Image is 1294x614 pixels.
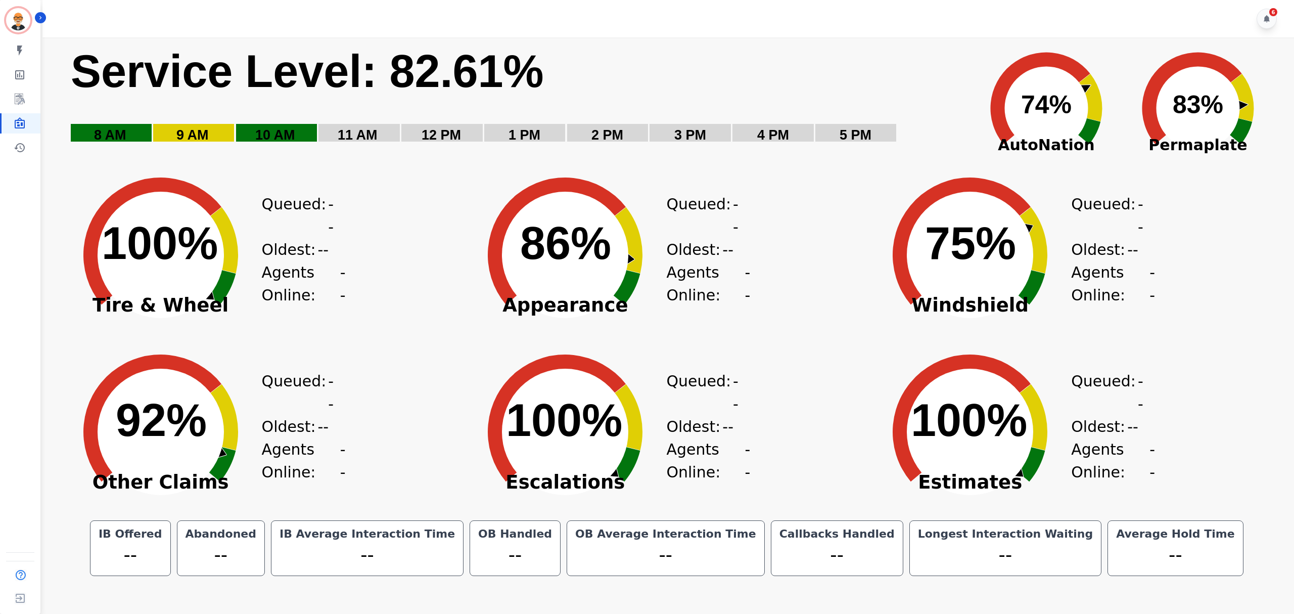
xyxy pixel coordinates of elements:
[916,541,1095,569] div: --
[970,134,1122,156] span: AutoNation
[925,218,1016,269] text: 75%
[520,218,611,269] text: 86%
[328,370,337,415] span: --
[262,438,348,484] div: Agents Online:
[1021,91,1072,119] text: 74%
[591,127,623,143] text: 2 PM
[911,395,1027,446] text: 100%
[1127,415,1138,438] span: --
[71,46,544,97] text: Service Level: 82.61%
[338,127,378,143] text: 11 AM
[869,477,1071,488] span: Estimates
[666,261,752,306] div: Agents Online:
[1071,193,1147,238] div: Queued:
[476,541,554,569] div: --
[278,527,457,541] div: IB Average Interaction Time
[318,238,329,261] span: --
[1114,541,1236,569] div: --
[1269,8,1277,16] div: 6
[262,370,338,415] div: Queued:
[60,300,262,311] span: Tire & Wheel
[262,238,338,261] div: Oldest:
[733,370,742,415] span: --
[97,527,164,541] div: IB Offered
[777,527,897,541] div: Callbacks Handled
[102,218,218,269] text: 100%
[318,415,329,438] span: --
[1071,370,1147,415] div: Queued:
[1127,238,1138,261] span: --
[666,438,752,484] div: Agents Online:
[183,527,258,541] div: Abandoned
[1071,415,1147,438] div: Oldest:
[745,261,753,306] span: --
[573,527,758,541] div: OB Average Interaction Time
[422,127,461,143] text: 12 PM
[573,541,758,569] div: --
[255,127,295,143] text: 10 AM
[869,300,1071,311] span: Windshield
[1071,238,1147,261] div: Oldest:
[328,193,337,238] span: --
[777,541,897,569] div: --
[262,193,338,238] div: Queued:
[464,300,666,311] span: Appearance
[464,477,666,488] span: Escalations
[674,127,706,143] text: 3 PM
[1138,193,1147,238] span: --
[1173,91,1223,119] text: 83%
[666,370,742,415] div: Queued:
[6,8,30,32] img: Bordered avatar
[70,44,964,158] svg: Service Level: 0%
[1138,370,1147,415] span: --
[1071,438,1157,484] div: Agents Online:
[183,541,258,569] div: --
[1071,261,1157,306] div: Agents Online:
[666,238,742,261] div: Oldest:
[97,541,164,569] div: --
[722,238,733,261] span: --
[1149,438,1157,484] span: --
[340,261,348,306] span: --
[745,438,753,484] span: --
[340,438,348,484] span: --
[116,395,207,446] text: 92%
[262,415,338,438] div: Oldest:
[509,127,540,143] text: 1 PM
[1114,527,1236,541] div: Average Hold Time
[733,193,742,238] span: --
[278,541,457,569] div: --
[94,127,126,143] text: 8 AM
[476,527,554,541] div: OB Handled
[666,415,742,438] div: Oldest:
[757,127,789,143] text: 4 PM
[916,527,1095,541] div: Longest Interaction Waiting
[1149,261,1157,306] span: --
[262,261,348,306] div: Agents Online:
[506,395,622,446] text: 100%
[60,477,262,488] span: Other Claims
[840,127,871,143] text: 5 PM
[1122,134,1274,156] span: Permaplate
[666,193,742,238] div: Queued:
[722,415,733,438] span: --
[176,127,209,143] text: 9 AM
